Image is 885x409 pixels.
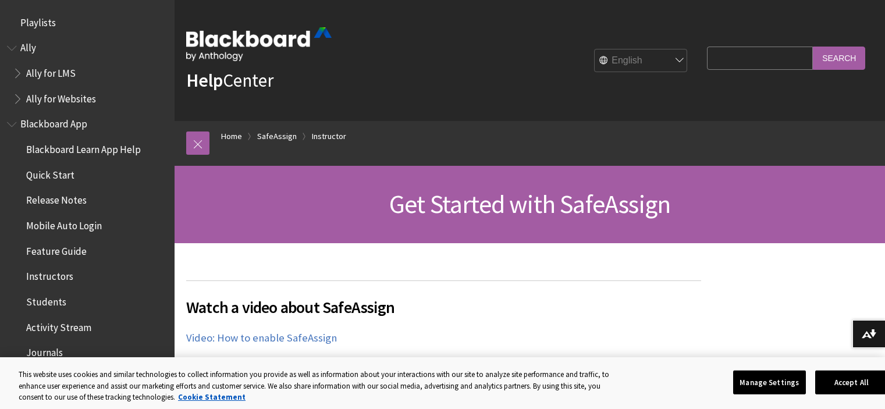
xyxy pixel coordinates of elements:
[19,369,620,403] div: This website uses cookies and similar technologies to collect information you provide as well as ...
[20,115,87,130] span: Blackboard App
[26,140,141,155] span: Blackboard Learn App Help
[7,13,168,33] nav: Book outline for Playlists
[186,69,223,92] strong: Help
[186,331,337,345] a: Video: How to enable SafeAssign
[26,191,87,207] span: Release Notes
[26,292,66,308] span: Students
[26,318,91,333] span: Activity Stream
[26,89,96,105] span: Ally for Websites
[20,38,36,54] span: Ally
[26,267,73,283] span: Instructors
[221,129,242,144] a: Home
[186,295,701,319] span: Watch a video about SafeAssign
[26,343,63,359] span: Journals
[186,69,273,92] a: HelpCenter
[20,13,56,29] span: Playlists
[178,392,246,402] a: More information about your privacy, opens in a new tab
[26,63,76,79] span: Ally for LMS
[7,38,168,109] nav: Book outline for Anthology Ally Help
[26,241,87,257] span: Feature Guide
[312,129,346,144] a: Instructor
[26,165,74,181] span: Quick Start
[257,129,297,144] a: SafeAssign
[389,188,670,220] span: Get Started with SafeAssign
[813,47,865,69] input: Search
[595,49,688,73] select: Site Language Selector
[733,370,806,394] button: Manage Settings
[186,27,332,61] img: Blackboard by Anthology
[26,216,102,232] span: Mobile Auto Login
